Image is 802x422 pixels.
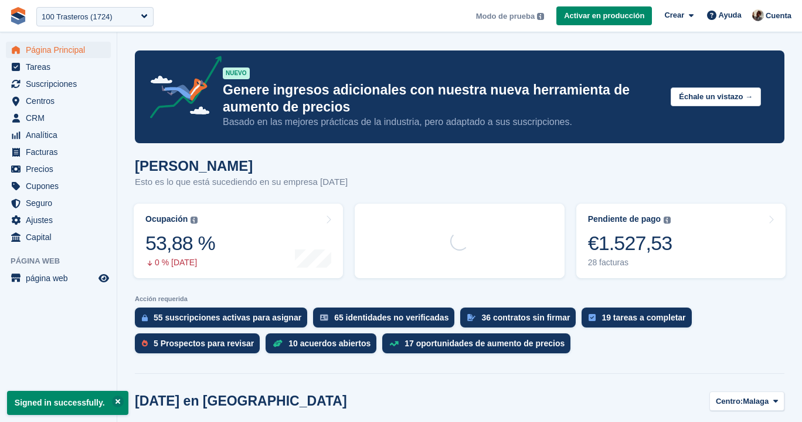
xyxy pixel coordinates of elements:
[576,204,786,278] a: Pendiente de pago €1.527,53 28 facturas
[26,178,96,194] span: Cupones
[6,110,111,126] a: menu
[6,161,111,177] a: menu
[97,271,111,285] a: Vista previa de la tienda
[320,314,328,321] img: verify_identity-adf6edd0f0f0b5bbfe63781bf79b02c33cf7c696d77639b501bdc392416b5a36.svg
[766,10,791,22] span: Cuenta
[135,158,348,174] h1: [PERSON_NAME]
[467,314,475,321] img: contract_signature_icon-13c848040528278c33f63329250d36e43548de30e8caae1d1a13099fd9432cc5.svg
[481,313,570,322] div: 36 contratos sin firmar
[26,110,96,126] span: CRM
[6,195,111,211] a: menu
[26,229,96,245] span: Capital
[26,59,96,75] span: Tareas
[26,144,96,160] span: Facturas
[223,116,661,129] p: Basado en las mejores prácticas de la industria, pero adaptado a sus suscripciones.
[6,76,111,92] a: menu
[26,212,96,228] span: Ajustes
[588,231,672,255] div: €1.527,53
[135,295,784,303] p: Acción requerida
[135,333,266,359] a: 5 Prospectos para revisar
[9,7,27,25] img: stora-icon-8386f47178a22dfd0bd8f6a31ec36ba5ce8667c1dd55bd0f319d3a0aa187defe.svg
[26,76,96,92] span: Suscripciones
[26,127,96,143] span: Analítica
[313,308,460,333] a: 65 identidades no verificadas
[154,313,301,322] div: 55 suscripciones activas para asignar
[7,391,128,415] p: Signed in successfully.
[476,11,535,22] span: Modo de prueba
[135,175,348,189] p: Esto es lo que está sucediendo en su empresa [DATE]
[6,127,111,143] a: menu
[582,308,697,333] a: 19 tareas a completar
[405,339,565,348] div: 17 oportunidades de aumento de precios
[26,161,96,177] span: Precios
[273,339,283,347] img: deal-1b604bf984904fb50ccaf53a9ad4b4a5d6e5aea283cecdc64d6e3604feb123c2.svg
[26,42,96,58] span: Página Principal
[716,396,743,407] span: Centro:
[145,214,188,224] div: Ocupación
[664,217,671,224] img: icon-info-grey-7440780725fd019a000dd9b08b2336e03edf1995a4989e88bcd33f0948082b44.svg
[26,93,96,109] span: Centros
[145,231,215,255] div: 53,88 %
[664,9,684,21] span: Crear
[6,178,111,194] a: menu
[6,59,111,75] a: menu
[601,313,685,322] div: 19 tareas a completar
[6,229,111,245] a: menu
[223,67,250,79] div: NUEVO
[556,6,652,26] a: Activar en producción
[140,56,222,123] img: price-adjustments-announcement-icon-8257ccfd72463d97f412b2fc003d46551f7dbcb40ab6d574587a9cd5c0d94...
[135,308,313,333] a: 55 suscripciones activas para asignar
[389,341,399,346] img: price_increase_opportunities-93ffe204e8149a01c8c9dc8f82e8f89637d9d84a8eef4429ea346261dce0b2c0.svg
[537,13,544,20] img: icon-info-grey-7440780725fd019a000dd9b08b2336e03edf1995a4989e88bcd33f0948082b44.svg
[589,314,596,321] img: task-75834270c22a3079a89374b754ae025e5fb1db73e45f91037f5363f120a921f8.svg
[154,339,254,348] div: 5 Prospectos para revisar
[382,333,576,359] a: 17 oportunidades de aumento de precios
[135,393,347,409] h2: [DATE] en [GEOGRAPHIC_DATA]
[142,314,148,322] img: active_subscription_to_allocate_icon-d502201f5373d7db506a760aba3b589e785aa758c864c3986d89f69b8ff3...
[288,339,371,348] div: 10 acuerdos abiertos
[42,11,113,23] div: 100 Trasteros (1724)
[743,396,769,407] span: Malaga
[460,308,582,333] a: 36 contratos sin firmar
[719,9,742,21] span: Ayuda
[6,93,111,109] a: menu
[266,333,382,359] a: 10 acuerdos abiertos
[223,82,661,116] p: Genere ingresos adicionales con nuestra nueva herramienta de aumento de precios
[191,217,198,224] img: icon-info-grey-7440780725fd019a000dd9b08b2336e03edf1995a4989e88bcd33f0948082b44.svg
[588,258,672,268] div: 28 facturas
[752,9,764,21] img: Patrick Blanc
[564,10,644,22] span: Activar en producción
[6,270,111,286] a: menú
[134,204,343,278] a: Ocupación 53,88 % 0 % [DATE]
[142,340,148,347] img: prospect-51fa495bee0391a8d652442698ab0144808aea92771e9ea1ae160a38d050c398.svg
[26,270,96,286] span: página web
[6,42,111,58] a: menu
[6,212,111,228] a: menu
[6,144,111,160] a: menu
[709,391,784,411] button: Centro: Malaga
[588,214,661,224] div: Pendiente de pago
[26,195,96,211] span: Seguro
[11,255,117,267] span: Página web
[334,313,448,322] div: 65 identidades no verificadas
[145,258,215,268] div: 0 % [DATE]
[671,87,761,107] button: Échale un vistazo →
